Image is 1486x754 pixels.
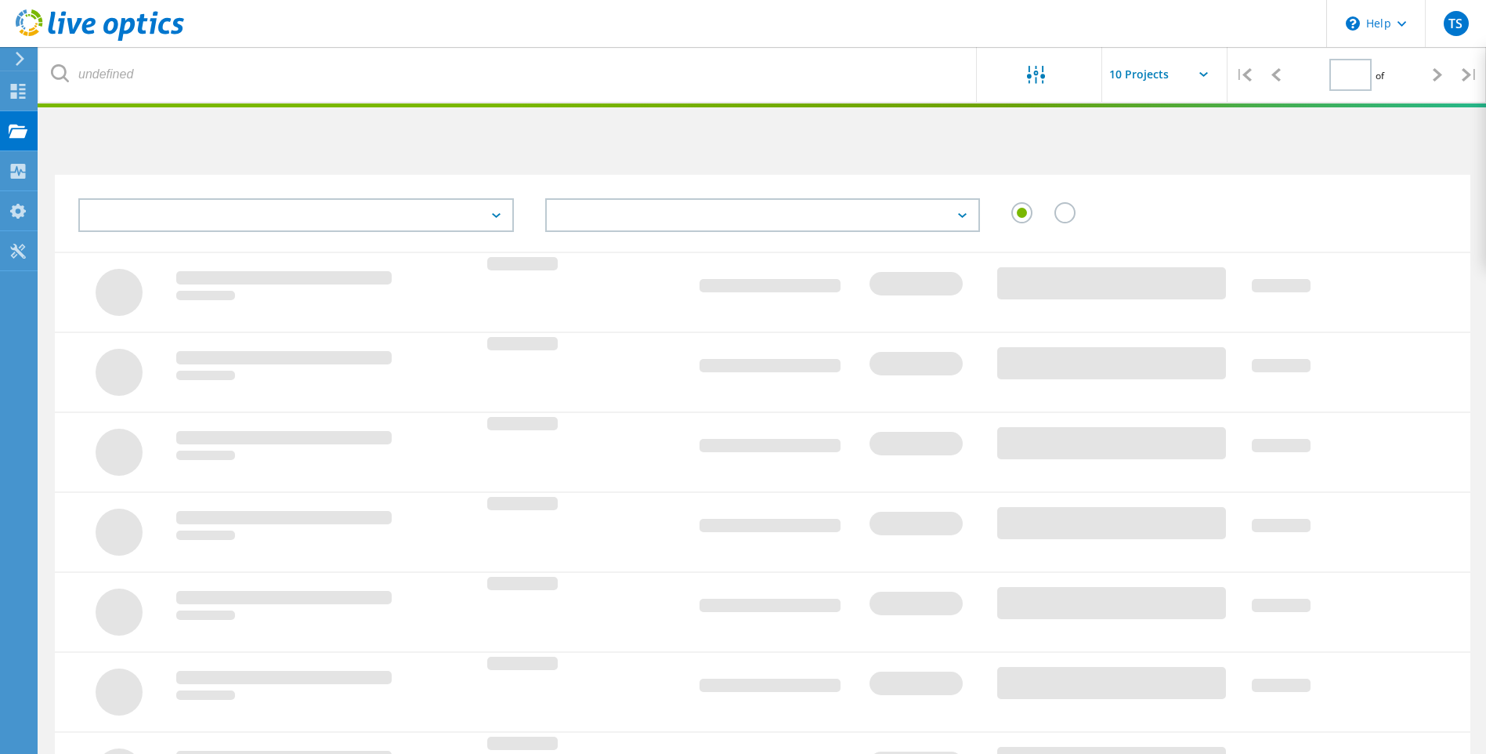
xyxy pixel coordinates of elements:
input: undefined [39,47,978,102]
div: | [1454,47,1486,103]
svg: \n [1346,16,1360,31]
a: Live Optics Dashboard [16,33,184,44]
div: | [1227,47,1260,103]
span: of [1376,69,1384,82]
span: TS [1448,17,1462,30]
